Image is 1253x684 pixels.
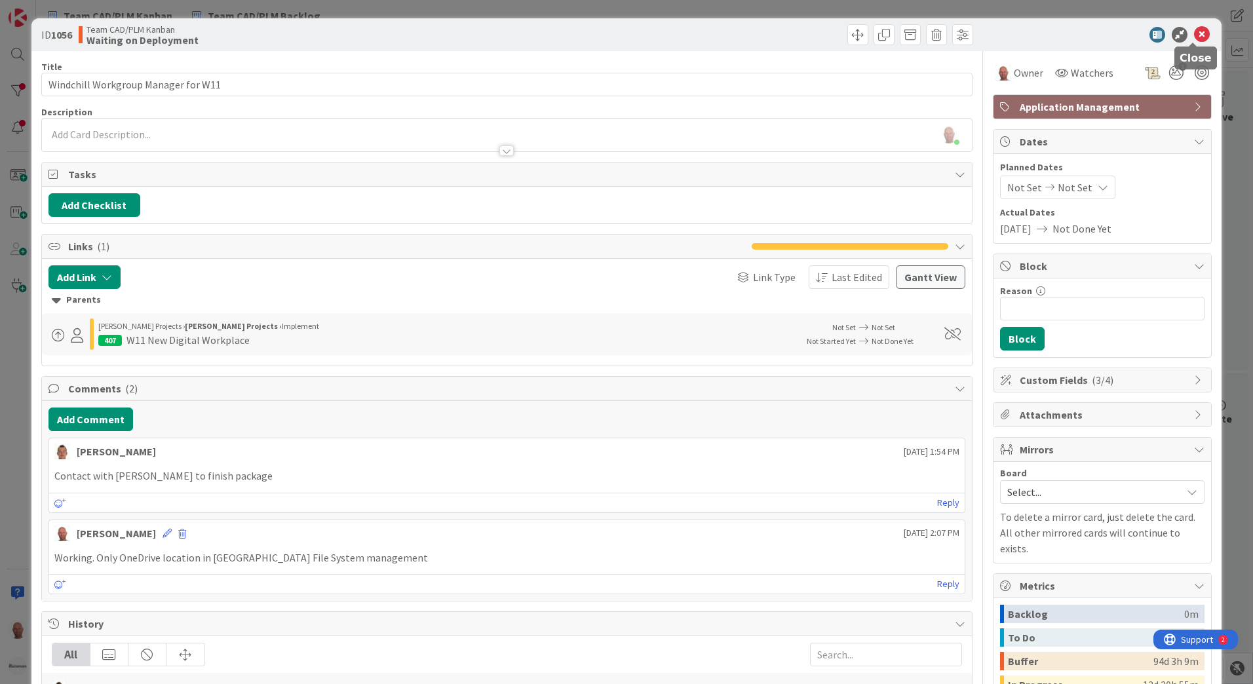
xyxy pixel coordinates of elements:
span: ( 2 ) [125,382,138,395]
button: Add Checklist [48,193,140,217]
button: Gantt View [896,265,965,289]
button: Block [1000,327,1045,351]
span: [DATE] 1:54 PM [904,445,959,459]
div: [PERSON_NAME] [77,444,156,459]
span: Metrics [1020,578,1187,594]
span: ID [41,27,72,43]
div: Parents [52,293,962,307]
span: Planned Dates [1000,161,1205,174]
input: Search... [810,643,962,666]
span: Not Done Yet [1052,221,1111,237]
span: Block [1020,258,1187,274]
input: type card name here... [41,73,973,96]
div: 0m [1184,628,1199,647]
div: W11 New Digital Workplace [126,332,250,348]
img: TJ [54,444,70,459]
img: OiA40jCcrAiXmSCZ6unNR8czeGfRHk2b.jpg [940,125,958,143]
span: [PERSON_NAME] Projects › [98,321,185,331]
label: Title [41,61,62,73]
button: Add Comment [48,408,133,431]
b: 1056 [51,28,72,41]
span: Not Set [1007,180,1042,195]
span: Not Set [832,322,856,332]
span: Not Set [1058,180,1092,195]
div: 2 [68,5,71,16]
span: Description [41,106,92,118]
span: Attachments [1020,407,1187,423]
span: Owner [1014,65,1043,81]
div: Backlog [1008,605,1184,623]
span: Comments [68,381,948,396]
span: Application Management [1020,99,1187,115]
p: Contact with [PERSON_NAME] to finish package [54,468,959,484]
button: Last Edited [809,265,889,289]
span: History [68,616,948,632]
span: Not Started Yet [807,336,856,346]
label: Reason [1000,285,1032,297]
span: ( 1 ) [97,240,109,253]
span: Implement [282,321,319,331]
div: 407 [98,335,122,346]
span: Select... [1007,483,1175,501]
span: Actual Dates [1000,206,1205,219]
div: To Do [1008,628,1184,647]
span: ( 3/4 ) [1092,373,1113,387]
span: Dates [1020,134,1187,149]
img: RK [995,65,1011,81]
span: Team CAD/PLM Kanban [87,24,199,35]
span: Not Done Yet [872,336,914,346]
span: Link Type [753,269,796,285]
div: 94d 3h 9m [1153,652,1199,670]
p: Working. Only OneDrive location in [GEOGRAPHIC_DATA] File System management [54,550,959,565]
a: Reply [937,576,959,592]
div: 0m [1184,605,1199,623]
span: Watchers [1071,65,1113,81]
span: Support [28,2,60,18]
span: Last Edited [832,269,882,285]
div: [PERSON_NAME] [77,525,156,541]
div: Buffer [1008,652,1153,670]
span: Mirrors [1020,442,1187,457]
p: To delete a mirror card, just delete the card. All other mirrored cards will continue to exists. [1000,509,1205,556]
span: Tasks [68,166,948,182]
b: [PERSON_NAME] Projects › [185,321,282,331]
span: Links [68,238,745,254]
img: RK [54,525,70,541]
span: [DATE] 2:07 PM [904,526,959,540]
span: Custom Fields [1020,372,1187,388]
h5: Close [1180,52,1212,64]
span: Not Set [872,322,895,332]
span: Board [1000,468,1027,478]
button: Add Link [48,265,121,289]
div: All [52,643,90,666]
b: Waiting on Deployment [87,35,199,45]
span: [DATE] [1000,221,1031,237]
a: Reply [937,495,959,511]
